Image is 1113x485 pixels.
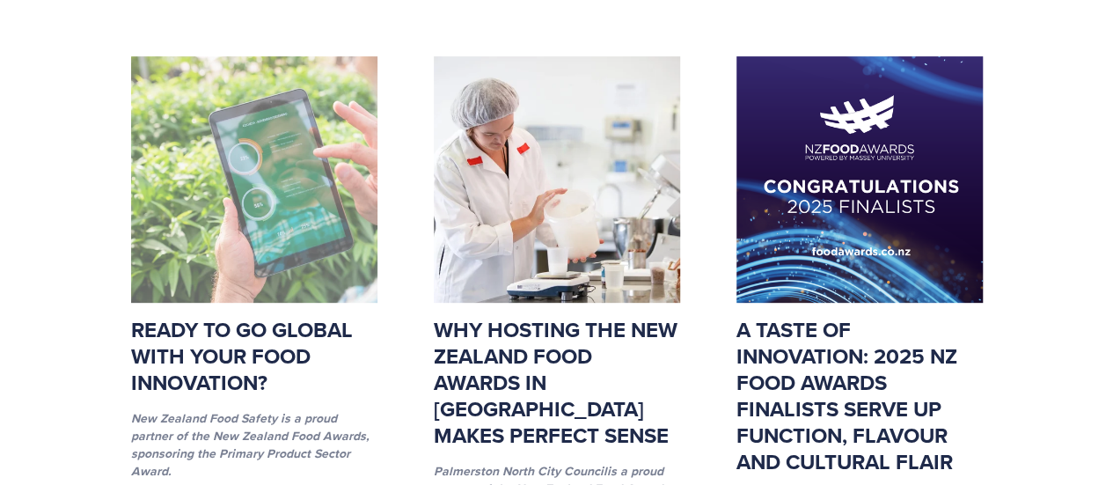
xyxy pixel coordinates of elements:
[131,314,353,398] a: Ready to go global with your food innovation?
[736,56,983,303] img: A taste of innovation: 2025 NZ Food Awards finalists serve up function, flavour and cultural flair
[434,56,680,303] img: Why hosting the New Zealand Food Awards in Palmy makes perfect sense
[434,462,607,480] a: Palmerston North City Council
[131,56,377,303] img: Ready to go global with your food innovation?
[131,409,373,480] em: New Zealand Food Safety is a proud partner of the New Zealand Food Awards, sponsoring the Primary...
[434,314,677,451] a: Why hosting the New Zealand Food Awards in [GEOGRAPHIC_DATA] makes perfect sense
[736,314,957,477] a: A taste of innovation: 2025 NZ Food Awards finalists serve up function, flavour and cultural flair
